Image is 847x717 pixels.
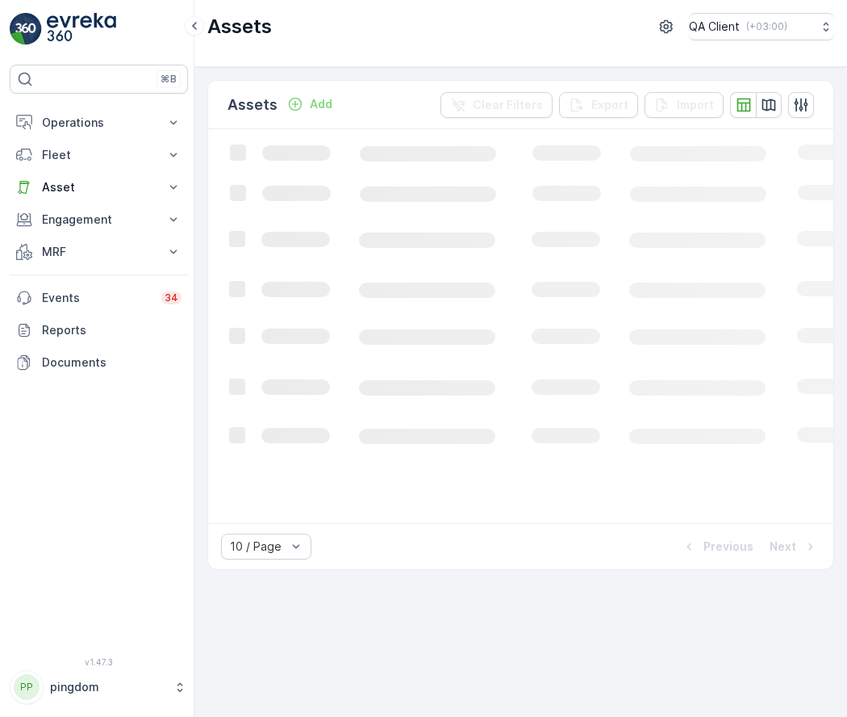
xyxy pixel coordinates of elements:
p: Next [770,539,796,555]
p: Import [677,97,714,113]
button: Fleet [10,139,188,171]
p: Reports [42,322,181,338]
p: Add [310,96,332,112]
button: Export [559,92,638,118]
p: MRF [42,244,156,260]
p: QA Client [689,19,740,35]
p: Export [591,97,628,113]
p: 34 [165,291,178,304]
img: logo [10,13,42,45]
p: Events [42,290,152,306]
p: Operations [42,115,156,131]
button: Operations [10,107,188,139]
button: Engagement [10,203,188,236]
button: QA Client(+03:00) [689,13,834,40]
a: Documents [10,346,188,379]
p: Engagement [42,212,156,228]
p: Documents [42,354,181,371]
p: Asset [42,179,156,195]
img: logo_light-DOdMpM7g.png [47,13,116,45]
p: Assets [207,14,272,40]
a: Reports [10,314,188,346]
p: ⌘B [161,73,177,86]
a: Events34 [10,282,188,314]
button: MRF [10,236,188,268]
p: Assets [227,94,277,116]
span: v 1.47.3 [10,657,188,667]
button: PPpingdom [10,670,188,704]
button: Clear Filters [440,92,553,118]
p: ( +03:00 ) [746,20,787,33]
p: pingdom [50,679,165,695]
button: Import [645,92,724,118]
p: Fleet [42,147,156,163]
button: Add [281,94,339,114]
div: PP [14,674,40,700]
button: Asset [10,171,188,203]
p: Previous [703,539,753,555]
button: Next [768,537,820,556]
button: Previous [679,537,755,556]
p: Clear Filters [473,97,543,113]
